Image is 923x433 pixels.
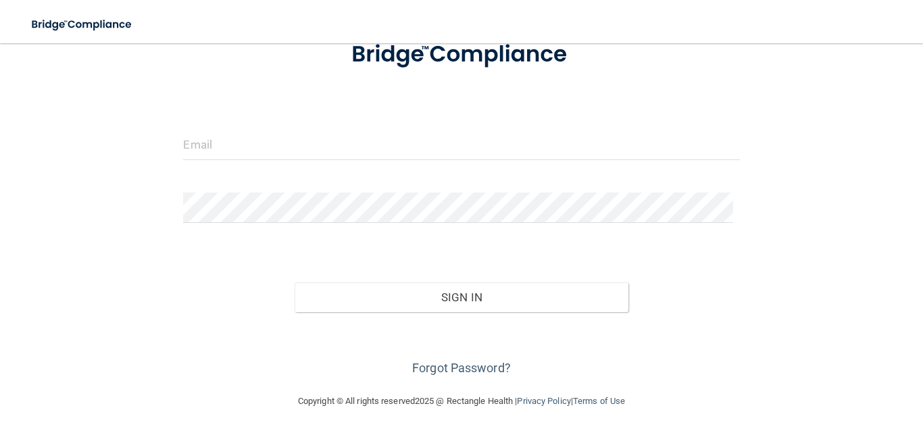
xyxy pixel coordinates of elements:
[328,25,596,84] img: bridge_compliance_login_screen.278c3ca4.svg
[183,130,739,160] input: Email
[412,361,511,375] a: Forgot Password?
[20,11,145,39] img: bridge_compliance_login_screen.278c3ca4.svg
[295,282,628,312] button: Sign In
[215,380,708,423] div: Copyright © All rights reserved 2025 @ Rectangle Health | |
[573,396,625,406] a: Terms of Use
[517,396,570,406] a: Privacy Policy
